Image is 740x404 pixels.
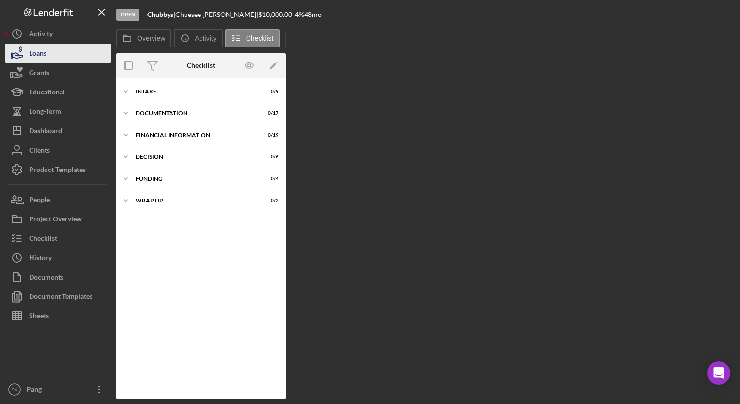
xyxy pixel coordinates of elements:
div: Loans [29,44,46,65]
div: Documents [29,267,63,289]
div: Dashboard [29,121,62,143]
div: Clients [29,140,50,162]
div: Sheets [29,306,49,328]
div: 0 / 4 [261,176,278,182]
button: Dashboard [5,121,111,140]
button: People [5,190,111,209]
button: Checklist [5,229,111,248]
div: Financial Information [136,132,254,138]
button: Overview [116,29,171,47]
div: History [29,248,52,270]
label: Checklist [246,34,274,42]
div: Intake [136,89,254,94]
label: Activity [195,34,216,42]
button: Grants [5,63,111,82]
div: Checklist [29,229,57,250]
div: 0 / 17 [261,110,278,116]
div: Decision [136,154,254,160]
div: Educational [29,82,65,104]
div: Activity [29,24,53,46]
button: Clients [5,140,111,160]
button: Sheets [5,306,111,326]
button: Activity [174,29,222,47]
div: Wrap Up [136,198,254,203]
button: PXPang [PERSON_NAME] [5,380,111,399]
div: 48 mo [304,11,322,18]
text: PX [12,387,18,392]
div: Long-Term [29,102,61,124]
div: 0 / 2 [261,198,278,203]
div: Checklist [187,62,215,69]
div: Product Templates [29,160,86,182]
button: Document Templates [5,287,111,306]
div: Document Templates [29,287,92,309]
button: Educational [5,82,111,102]
b: Chubbys [147,10,173,18]
div: Open [116,9,139,21]
button: Checklist [225,29,280,47]
button: Activity [5,24,111,44]
button: Long-Term [5,102,111,121]
div: Documentation [136,110,254,116]
div: 0 / 6 [261,154,278,160]
button: Documents [5,267,111,287]
button: Loans [5,44,111,63]
div: People [29,190,50,212]
div: Open Intercom Messenger [707,361,730,385]
button: Product Templates [5,160,111,179]
button: History [5,248,111,267]
div: $10,000.00 [258,11,295,18]
div: 0 / 9 [261,89,278,94]
div: Grants [29,63,49,85]
button: Project Overview [5,209,111,229]
div: Chuesee [PERSON_NAME] | [175,11,258,18]
div: Funding [136,176,254,182]
div: 4 % [295,11,304,18]
label: Overview [137,34,165,42]
div: | [147,11,175,18]
div: 0 / 19 [261,132,278,138]
div: Project Overview [29,209,82,231]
